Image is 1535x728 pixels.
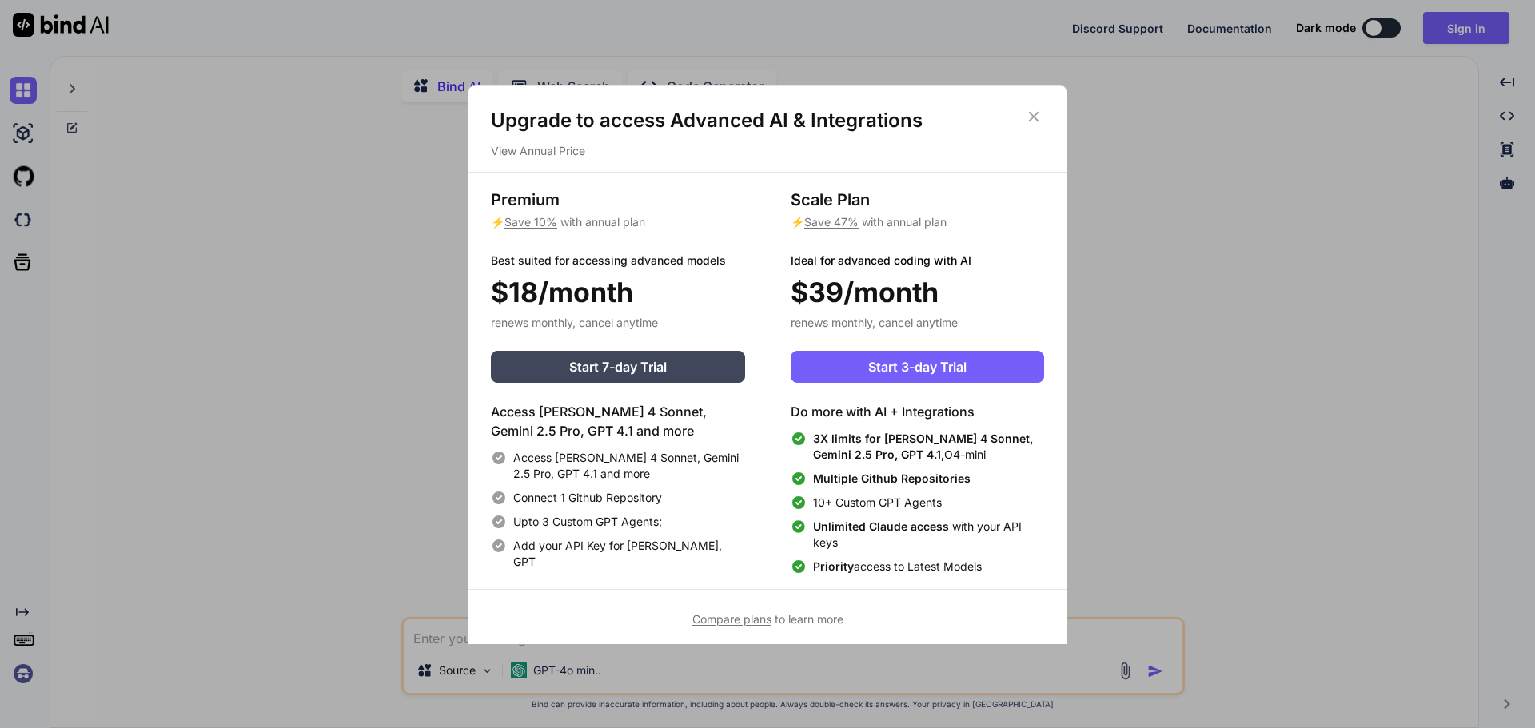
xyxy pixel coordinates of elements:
span: with your API keys [813,519,1044,551]
h4: Access [PERSON_NAME] 4 Sonnet, Gemini 2.5 Pro, GPT 4.1 and more [491,402,745,440]
span: Save 10% [504,215,557,229]
span: Compare plans [692,612,771,626]
p: ⚡ with annual plan [791,214,1044,230]
span: Access [PERSON_NAME] 4 Sonnet, Gemini 2.5 Pro, GPT 4.1 and more [513,450,745,482]
p: ⚡ with annual plan [491,214,745,230]
span: Unlimited Claude access [813,519,952,533]
span: Add your API Key for [PERSON_NAME], GPT [513,538,745,570]
span: access to Latest Models [813,559,982,575]
span: Start 3-day Trial [868,357,967,376]
span: to learn more [692,612,843,626]
p: Ideal for advanced coding with AI [791,253,1044,269]
span: Start 7-day Trial [569,357,667,376]
button: Start 7-day Trial [491,351,745,383]
span: O4-mini [813,431,1044,463]
button: Start 3-day Trial [791,351,1044,383]
span: 10+ Custom GPT Agents [813,495,942,511]
span: $39/month [791,272,939,312]
span: Priority [813,559,854,573]
h3: Premium [491,189,745,211]
h3: Scale Plan [791,189,1044,211]
h1: Upgrade to access Advanced AI & Integrations [491,108,1044,133]
p: View Annual Price [491,143,1044,159]
span: Connect 1 Github Repository [513,490,662,506]
span: $18/month [491,272,633,312]
span: Upto 3 Custom GPT Agents; [513,514,662,530]
span: renews monthly, cancel anytime [491,316,658,329]
p: Best suited for accessing advanced models [491,253,745,269]
span: 3X limits for [PERSON_NAME] 4 Sonnet, Gemini 2.5 Pro, GPT 4.1, [813,432,1033,461]
h4: Do more with AI + Integrations [791,402,1044,421]
span: renews monthly, cancel anytime [791,316,958,329]
span: Save 47% [804,215,859,229]
span: Multiple Github Repositories [813,471,971,485]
